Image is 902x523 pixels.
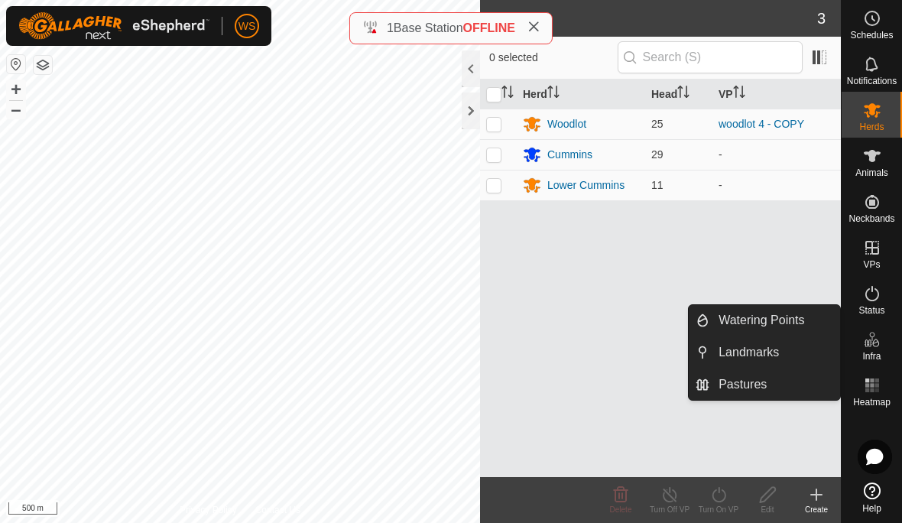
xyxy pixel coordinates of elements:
[489,50,618,66] span: 0 selected
[394,21,463,34] span: Base Station
[862,352,881,361] span: Infra
[712,80,841,109] th: VP
[719,375,767,394] span: Pastures
[18,12,209,40] img: Gallagher Logo
[743,504,792,515] div: Edit
[855,168,888,177] span: Animals
[842,476,902,519] a: Help
[180,503,237,517] a: Privacy Policy
[719,118,804,130] a: woodlot 4 - COPY
[862,504,881,513] span: Help
[817,7,826,30] span: 3
[853,398,891,407] span: Heatmap
[651,179,664,191] span: 11
[547,177,625,193] div: Lower Cummins
[651,148,664,161] span: 29
[709,305,840,336] a: Watering Points
[719,311,804,330] span: Watering Points
[7,100,25,119] button: –
[255,503,300,517] a: Contact Us
[709,369,840,400] a: Pastures
[651,118,664,130] span: 25
[238,18,256,34] span: WS
[733,88,745,100] p-sorticon: Activate to sort
[547,88,560,100] p-sorticon: Activate to sort
[645,80,712,109] th: Head
[709,337,840,368] a: Landmarks
[7,80,25,99] button: +
[489,9,817,28] h2: Herds
[847,76,897,86] span: Notifications
[859,122,884,132] span: Herds
[547,147,592,163] div: Cummins
[848,214,894,223] span: Neckbands
[501,88,514,100] p-sorticon: Activate to sort
[387,21,394,34] span: 1
[792,504,841,515] div: Create
[463,21,515,34] span: OFFLINE
[858,306,884,315] span: Status
[34,56,52,74] button: Map Layers
[547,116,586,132] div: Woodlot
[689,305,840,336] li: Watering Points
[517,80,645,109] th: Herd
[850,31,893,40] span: Schedules
[677,88,689,100] p-sorticon: Activate to sort
[610,505,632,514] span: Delete
[712,170,841,200] td: -
[863,260,880,269] span: VPs
[689,337,840,368] li: Landmarks
[719,343,779,362] span: Landmarks
[689,369,840,400] li: Pastures
[7,55,25,73] button: Reset Map
[645,504,694,515] div: Turn Off VP
[712,139,841,170] td: -
[618,41,803,73] input: Search (S)
[694,504,743,515] div: Turn On VP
